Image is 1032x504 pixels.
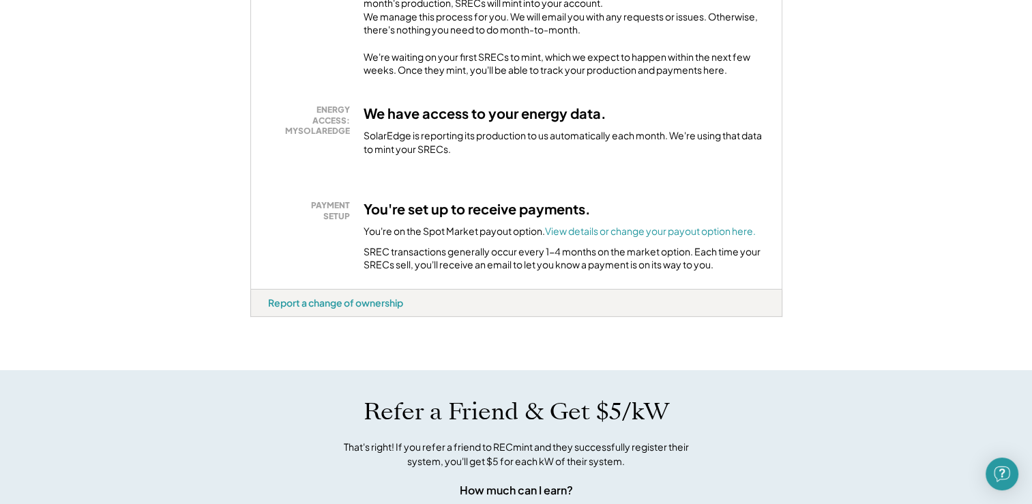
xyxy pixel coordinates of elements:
a: View details or change your payout option here. [545,225,756,237]
div: ENERGY ACCESS: MYSOLAREDGE [275,104,350,137]
h3: We have access to your energy data. [364,104,606,122]
h1: Refer a Friend & Get $5/kW [364,397,669,426]
div: That's right! If you refer a friend to RECmint and they successfully register their system, you'l... [329,440,704,468]
div: kkjuocak - VA Distributed [250,317,297,322]
div: How much can I earn? [460,482,573,499]
div: SREC transactions generally occur every 1-4 months on the market option. Each time your SRECs sel... [364,245,765,272]
h3: You're set up to receive payments. [364,200,591,218]
div: SolarEdge is reporting its production to us automatically each month. We're using that data to mi... [364,129,765,156]
div: We're waiting on your first SRECs to mint, which we expect to happen within the next few weeks. O... [364,51,765,77]
div: You're on the Spot Market payout option. [364,225,756,238]
div: Report a change of ownership [268,296,403,309]
div: Open Intercom Messenger [986,458,1018,490]
div: PAYMENT SETUP [275,200,350,221]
